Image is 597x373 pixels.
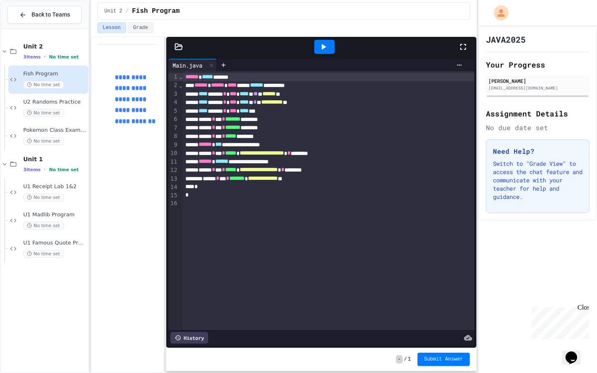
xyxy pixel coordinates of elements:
h2: Your Progress [486,59,590,70]
span: 3 items [23,54,41,60]
button: Grade [128,22,153,33]
div: 5 [168,107,179,115]
span: U1 Famous Quote Program [23,240,87,247]
div: 3 [168,90,179,98]
span: U1 Madlib Program [23,211,87,218]
span: Unit 2 [104,8,122,15]
iframe: chat widget [562,340,589,365]
div: 10 [168,149,179,157]
div: 7 [168,124,179,132]
div: Main.java [168,59,217,71]
p: Switch to "Grade View" to access the chat feature and communicate with your teacher for help and ... [493,160,582,201]
div: 1 [168,73,179,81]
div: My Account [485,3,511,22]
div: [EMAIL_ADDRESS][DOMAIN_NAME] [488,85,587,91]
div: 11 [168,158,179,166]
span: No time set [49,54,79,60]
div: 8 [168,132,179,140]
span: U2 Randoms Practice [23,99,87,106]
span: / [404,356,407,363]
div: 6 [168,115,179,124]
span: No time set [49,167,79,172]
span: / [126,8,129,15]
span: - [396,355,402,363]
span: No time set [23,194,64,201]
h3: Need Help? [493,146,582,156]
span: Fold line [179,82,183,89]
span: 3 items [23,167,41,172]
div: 16 [168,199,179,208]
h2: Assignment Details [486,108,590,119]
div: 4 [168,98,179,107]
div: Chat with us now!Close [3,3,57,53]
span: Fish Program [23,70,87,78]
span: No time set [23,250,64,258]
span: Submit Answer [424,356,463,363]
button: Submit Answer [417,353,470,366]
span: 1 [408,356,411,363]
span: • [44,53,46,60]
h1: JAVA2025 [486,34,526,45]
div: No due date set [486,123,590,133]
span: Unit 2 [23,43,87,50]
span: Pokemon Class Example [23,127,87,134]
span: Unit 1 [23,155,87,163]
div: 15 [168,191,179,200]
button: Lesson [97,22,126,33]
span: Back to Teams [32,10,70,19]
span: No time set [23,222,64,230]
button: Back to Teams [7,6,82,24]
iframe: chat widget [528,304,589,339]
div: 13 [168,175,179,183]
span: Fold line [179,73,183,80]
div: 2 [168,81,179,90]
span: No time set [23,137,64,145]
span: • [44,166,46,173]
span: No time set [23,81,64,89]
span: No time set [23,109,64,117]
div: [PERSON_NAME] [488,77,587,85]
div: History [170,332,208,344]
div: Main.java [168,61,206,70]
div: 14 [168,183,179,191]
span: Fish Program [132,6,180,16]
span: U1 Receipt Lab 1&2 [23,183,87,190]
div: 9 [168,141,179,149]
div: 12 [168,166,179,174]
